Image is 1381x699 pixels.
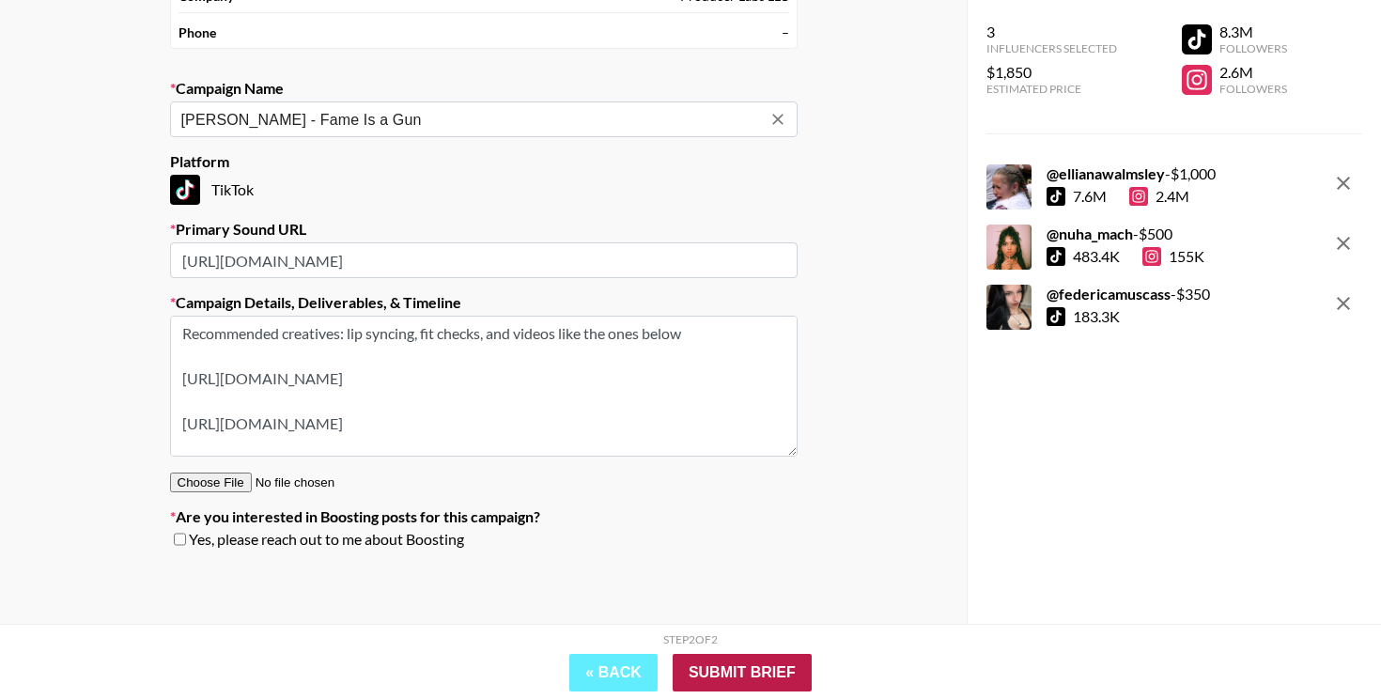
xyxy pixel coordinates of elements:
label: Campaign Details, Deliverables, & Timeline [170,293,798,312]
button: remove [1325,225,1362,262]
button: « Back [569,654,658,691]
button: remove [1325,285,1362,322]
input: Old Town Road - Lil Nas X + Billy Ray Cyrus [181,109,761,131]
div: – [782,24,789,41]
div: - $ 350 [1047,285,1210,303]
iframe: Drift Widget Chat Controller [1287,605,1358,676]
div: 483.4K [1073,247,1120,266]
div: 7.6M [1073,187,1107,206]
div: 8.3M [1219,23,1287,41]
div: - $ 500 [1047,225,1204,243]
button: remove [1325,164,1362,202]
strong: @ federicamuscass [1047,285,1171,303]
strong: @ nuha_mach [1047,225,1133,242]
label: Platform [170,152,798,171]
span: Yes, please reach out to me about Boosting [189,530,464,549]
input: https://www.tiktok.com/music/Old-Town-Road-6683330941219244813 [170,242,798,278]
label: Primary Sound URL [170,220,798,239]
button: Clear [765,106,791,132]
div: $1,850 [986,63,1117,82]
div: Influencers Selected [986,41,1117,55]
div: 155K [1142,247,1204,266]
div: Estimated Price [986,82,1117,96]
strong: Phone [178,24,216,41]
label: Campaign Name [170,79,798,98]
div: Step 2 of 2 [663,632,718,646]
div: 183.3K [1073,307,1120,326]
div: - $ 1,000 [1047,164,1216,183]
div: 3 [986,23,1117,41]
div: 2.6M [1219,63,1287,82]
div: Followers [1219,82,1287,96]
strong: @ ellianawalmsley [1047,164,1165,182]
div: Followers [1219,41,1287,55]
div: TikTok [170,175,798,205]
div: 2.4M [1129,187,1189,206]
label: Are you interested in Boosting posts for this campaign? [170,507,798,526]
input: Submit Brief [673,654,812,691]
img: TikTok [170,175,200,205]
